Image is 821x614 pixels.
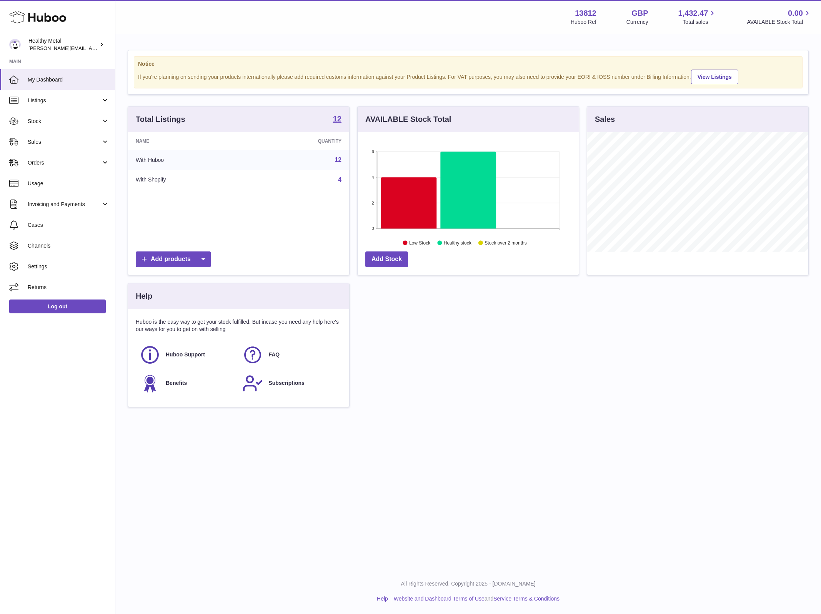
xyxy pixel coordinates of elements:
[138,68,798,84] div: If you're planning on sending your products internationally please add required customs informati...
[683,18,717,26] span: Total sales
[571,18,596,26] div: Huboo Ref
[493,596,560,602] a: Service Terms & Conditions
[444,240,472,246] text: Healthy stock
[28,221,109,229] span: Cases
[28,284,109,291] span: Returns
[338,176,341,183] a: 4
[136,318,341,333] p: Huboo is the easy way to get your stock fulfilled. But incase you need any help here's our ways f...
[371,226,374,231] text: 0
[371,175,374,180] text: 4
[365,114,451,125] h3: AVAILABLE Stock Total
[595,114,615,125] h3: Sales
[788,8,803,18] span: 0.00
[28,118,101,125] span: Stock
[678,8,708,18] span: 1,432.47
[9,39,21,50] img: jose@healthy-metal.com
[747,18,812,26] span: AVAILABLE Stock Total
[138,60,798,68] strong: Notice
[409,240,431,246] text: Low Stock
[631,8,648,18] strong: GBP
[140,373,235,394] a: Benefits
[268,351,280,358] span: FAQ
[575,8,596,18] strong: 13812
[128,170,247,190] td: With Shopify
[166,351,205,358] span: Huboo Support
[691,70,738,84] a: View Listings
[28,76,109,83] span: My Dashboard
[122,580,815,587] p: All Rights Reserved. Copyright 2025 - [DOMAIN_NAME]
[140,344,235,365] a: Huboo Support
[394,596,485,602] a: Website and Dashboard Terms of Use
[28,263,109,270] span: Settings
[128,132,247,150] th: Name
[166,379,187,387] span: Benefits
[247,132,349,150] th: Quantity
[242,373,337,394] a: Subscriptions
[28,180,109,187] span: Usage
[28,97,101,104] span: Listings
[28,45,154,51] span: [PERSON_NAME][EMAIL_ADDRESS][DOMAIN_NAME]
[678,8,717,26] a: 1,432.47 Total sales
[28,159,101,166] span: Orders
[9,300,106,313] a: Log out
[28,242,109,250] span: Channels
[335,156,341,163] a: 12
[136,291,152,301] h3: Help
[136,114,185,125] h3: Total Listings
[365,251,408,267] a: Add Stock
[28,138,101,146] span: Sales
[485,240,526,246] text: Stock over 2 months
[28,201,101,208] span: Invoicing and Payments
[626,18,648,26] div: Currency
[333,115,341,123] strong: 12
[391,595,560,602] li: and
[371,149,374,154] text: 6
[128,150,247,170] td: With Huboo
[371,201,374,205] text: 2
[136,251,211,267] a: Add products
[28,37,98,52] div: Healthy Metal
[747,8,812,26] a: 0.00 AVAILABLE Stock Total
[268,379,304,387] span: Subscriptions
[333,115,341,124] a: 12
[377,596,388,602] a: Help
[242,344,337,365] a: FAQ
